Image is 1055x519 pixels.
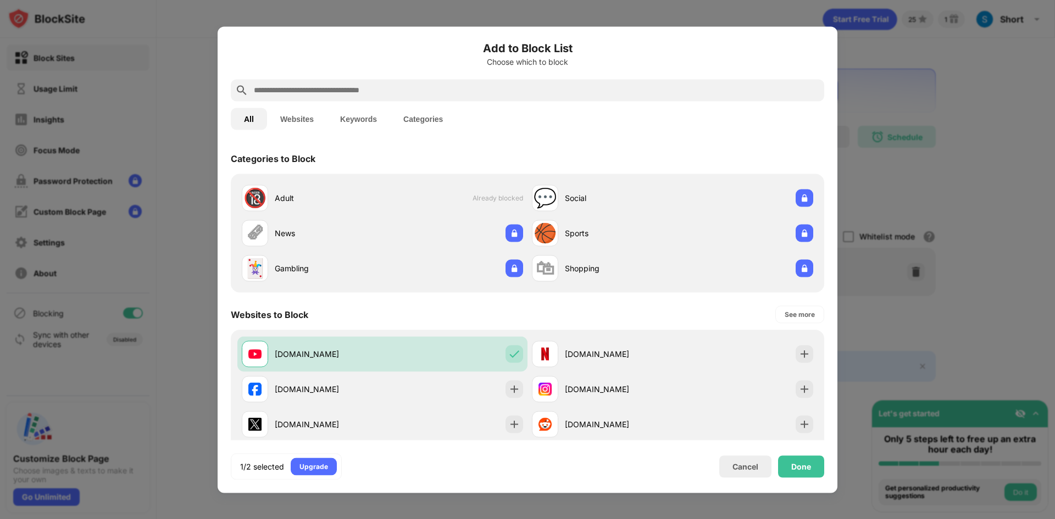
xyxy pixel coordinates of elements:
div: Sports [565,227,673,239]
div: Social [565,192,673,204]
img: favicons [538,347,552,360]
div: Done [791,462,811,471]
div: Gambling [275,263,382,274]
div: 🗞 [246,222,264,244]
div: Websites to Block [231,309,308,320]
div: 💬 [534,187,557,209]
div: 🃏 [243,257,266,280]
div: [DOMAIN_NAME] [565,383,673,395]
span: Already blocked [473,194,523,202]
div: Categories to Block [231,153,315,164]
div: 1/2 selected [240,461,284,472]
div: Cancel [732,462,758,471]
h6: Add to Block List [231,40,824,56]
div: Shopping [565,263,673,274]
img: favicons [538,417,552,431]
div: 🔞 [243,187,266,209]
div: 🛍 [536,257,554,280]
button: Categories [390,108,456,130]
div: [DOMAIN_NAME] [565,348,673,360]
div: See more [785,309,815,320]
div: [DOMAIN_NAME] [275,383,382,395]
div: News [275,227,382,239]
div: Upgrade [299,461,328,472]
button: Websites [267,108,327,130]
div: Adult [275,192,382,204]
div: [DOMAIN_NAME] [275,348,382,360]
div: [DOMAIN_NAME] [565,418,673,430]
button: Keywords [327,108,390,130]
div: Choose which to block [231,57,824,66]
img: favicons [248,382,262,395]
img: favicons [248,347,262,360]
div: 🏀 [534,222,557,244]
img: favicons [248,417,262,431]
button: All [231,108,267,130]
img: search.svg [235,83,248,97]
img: favicons [538,382,552,395]
div: [DOMAIN_NAME] [275,418,382,430]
